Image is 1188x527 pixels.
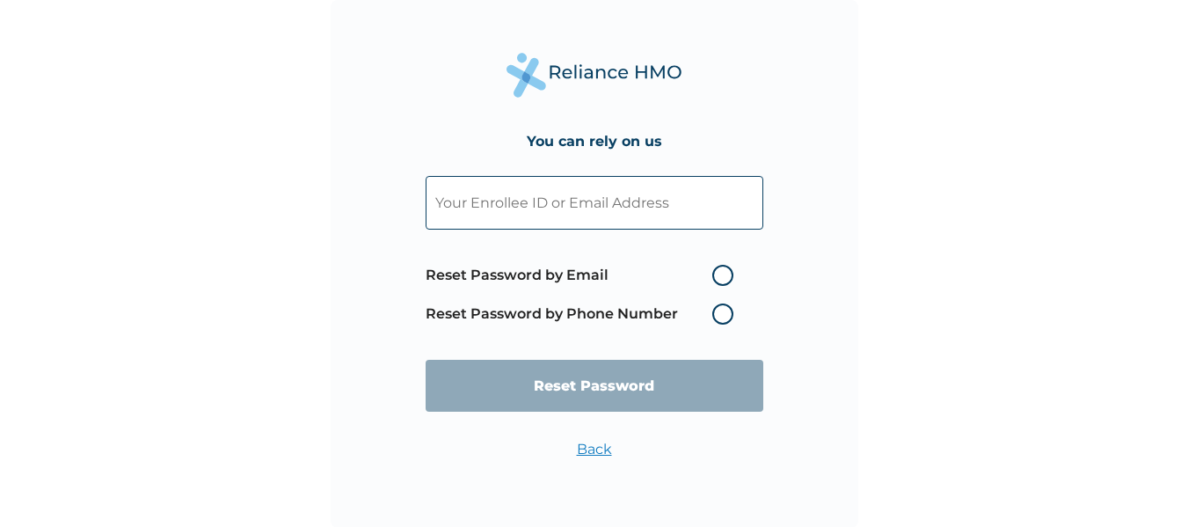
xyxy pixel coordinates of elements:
[426,265,742,286] label: Reset Password by Email
[426,360,763,412] input: Reset Password
[426,304,742,325] label: Reset Password by Phone Number
[577,441,612,457] a: Back
[527,133,662,150] h4: You can rely on us
[426,256,742,333] span: Password reset method
[507,53,682,98] img: Reliance Health's Logo
[426,176,763,230] input: Your Enrollee ID or Email Address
